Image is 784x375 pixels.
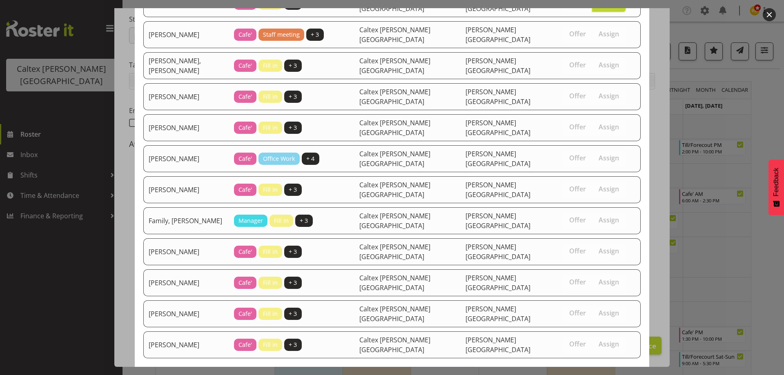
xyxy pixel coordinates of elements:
span: Assign [599,278,619,286]
span: Caltex [PERSON_NAME][GEOGRAPHIC_DATA] [359,211,430,230]
span: Assign [599,185,619,193]
span: Cafe' [238,340,252,349]
span: Offer [569,30,586,38]
span: Offer [569,247,586,255]
span: Fill in [263,247,278,256]
span: Fill in [263,278,278,287]
span: [PERSON_NAME][GEOGRAPHIC_DATA] [465,180,530,199]
span: + 3 [289,185,297,194]
span: Assign [599,61,619,69]
span: Caltex [PERSON_NAME][GEOGRAPHIC_DATA] [359,304,430,323]
span: Caltex [PERSON_NAME][GEOGRAPHIC_DATA] [359,335,430,354]
td: [PERSON_NAME] [143,176,229,203]
span: Fill in [263,340,278,349]
span: [PERSON_NAME][GEOGRAPHIC_DATA] [465,118,530,137]
span: Staff meeting [263,30,300,39]
span: + 3 [289,92,297,101]
span: Offer [569,340,586,348]
span: Feedback [773,168,780,196]
span: Caltex [PERSON_NAME][GEOGRAPHIC_DATA] [359,149,430,168]
span: Offer [569,309,586,317]
span: [PERSON_NAME][GEOGRAPHIC_DATA] [465,242,530,261]
span: Caltex [PERSON_NAME][GEOGRAPHIC_DATA] [359,242,430,261]
span: [PERSON_NAME][GEOGRAPHIC_DATA] [465,149,530,168]
span: Cafe' [238,30,252,39]
span: Caltex [PERSON_NAME][GEOGRAPHIC_DATA] [359,87,430,106]
span: Cafe' [238,309,252,318]
span: Cafe' [238,278,252,287]
td: [PERSON_NAME] [143,300,229,327]
span: Fill in [263,309,278,318]
td: [PERSON_NAME] [143,269,229,296]
span: + 3 [289,247,297,256]
span: Fill in [263,61,278,70]
span: [PERSON_NAME][GEOGRAPHIC_DATA] [465,335,530,354]
span: Assign [599,340,619,348]
span: Offer [569,154,586,162]
span: Offer [569,61,586,69]
td: [PERSON_NAME] [143,83,229,110]
span: + 3 [311,30,319,39]
span: Assign [599,92,619,100]
span: Assign [599,154,619,162]
span: Cafe' [238,123,252,132]
span: Fill in [263,185,278,194]
span: Offer [569,123,586,131]
span: Cafe' [238,154,252,163]
span: Cafe' [238,247,252,256]
span: Offer [569,216,586,224]
span: Manager [238,216,263,225]
span: Caltex [PERSON_NAME][GEOGRAPHIC_DATA] [359,56,430,75]
span: Caltex [PERSON_NAME][GEOGRAPHIC_DATA] [359,118,430,137]
span: Cafe' [238,92,252,101]
span: + 3 [289,278,297,287]
td: [PERSON_NAME] [143,331,229,358]
span: Fill in [263,123,278,132]
td: Family, [PERSON_NAME] [143,207,229,234]
span: [PERSON_NAME][GEOGRAPHIC_DATA] [465,273,530,292]
span: + 4 [306,154,314,163]
td: [PERSON_NAME], [PERSON_NAME] [143,52,229,79]
span: Fill in [263,92,278,101]
span: [PERSON_NAME][GEOGRAPHIC_DATA] [465,304,530,323]
span: + 3 [289,61,297,70]
span: Offer [569,92,586,100]
span: Assign [599,216,619,224]
span: + 3 [300,216,308,225]
td: [PERSON_NAME] [143,238,229,265]
span: [PERSON_NAME][GEOGRAPHIC_DATA] [465,25,530,44]
span: Assign [599,123,619,131]
span: Caltex [PERSON_NAME][GEOGRAPHIC_DATA] [359,180,430,199]
span: + 3 [289,309,297,318]
span: + 3 [289,123,297,132]
span: Cafe' [238,61,252,70]
span: Cafe' [238,185,252,194]
td: [PERSON_NAME] [143,114,229,141]
span: [PERSON_NAME][GEOGRAPHIC_DATA] [465,56,530,75]
span: Fill in [274,216,289,225]
span: Assign [599,247,619,255]
span: Caltex [PERSON_NAME][GEOGRAPHIC_DATA] [359,25,430,44]
span: Office Work [263,154,295,163]
span: Assign [599,309,619,317]
span: [PERSON_NAME][GEOGRAPHIC_DATA] [465,211,530,230]
span: Caltex [PERSON_NAME][GEOGRAPHIC_DATA] [359,273,430,292]
span: Offer [569,278,586,286]
td: [PERSON_NAME] [143,145,229,172]
span: + 3 [289,340,297,349]
button: Feedback - Show survey [768,160,784,215]
td: [PERSON_NAME] [143,21,229,48]
span: [PERSON_NAME][GEOGRAPHIC_DATA] [465,87,530,106]
span: Offer [569,185,586,193]
span: Assign [599,30,619,38]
